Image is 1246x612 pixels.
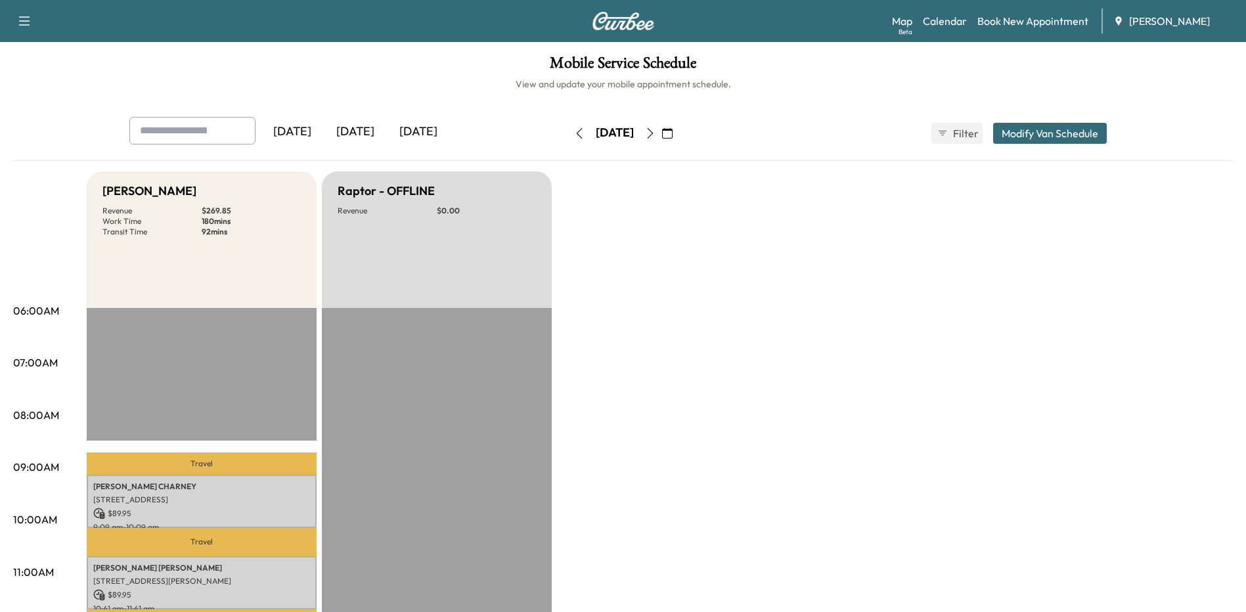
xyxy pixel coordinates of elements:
p: Transit Time [102,227,202,237]
p: Travel [87,528,317,556]
span: Filter [953,125,977,141]
p: $ 269.85 [202,206,301,216]
p: [STREET_ADDRESS][PERSON_NAME] [93,576,310,586]
p: 07:00AM [13,355,58,370]
p: Work Time [102,216,202,227]
p: Travel [87,452,317,475]
h5: [PERSON_NAME] [102,182,196,200]
p: $ 0.00 [437,206,536,216]
p: 10:00AM [13,512,57,527]
p: 180 mins [202,216,301,227]
p: [PERSON_NAME] CHARNEY [93,481,310,492]
img: Curbee Logo [592,12,655,30]
p: [STREET_ADDRESS] [93,494,310,505]
div: [DATE] [261,117,324,147]
p: 11:00AM [13,564,54,580]
button: Modify Van Schedule [993,123,1107,144]
a: Book New Appointment [977,13,1088,29]
div: [DATE] [324,117,387,147]
p: Revenue [102,206,202,216]
a: Calendar [923,13,967,29]
p: 9:09 am - 10:09 am [93,522,310,533]
p: 06:00AM [13,303,59,318]
p: $ 89.95 [93,508,310,519]
p: 09:00AM [13,459,59,475]
button: Filter [931,123,983,144]
h5: Raptor - OFFLINE [338,182,435,200]
p: 08:00AM [13,407,59,423]
div: Beta [899,27,912,37]
p: Revenue [338,206,437,216]
a: MapBeta [892,13,912,29]
h6: View and update your mobile appointment schedule. [13,77,1233,91]
div: [DATE] [596,125,634,141]
h1: Mobile Service Schedule [13,55,1233,77]
p: $ 89.95 [93,589,310,601]
p: 92 mins [202,227,301,237]
p: [PERSON_NAME] [PERSON_NAME] [93,563,310,573]
div: [DATE] [387,117,450,147]
span: [PERSON_NAME] [1129,13,1210,29]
